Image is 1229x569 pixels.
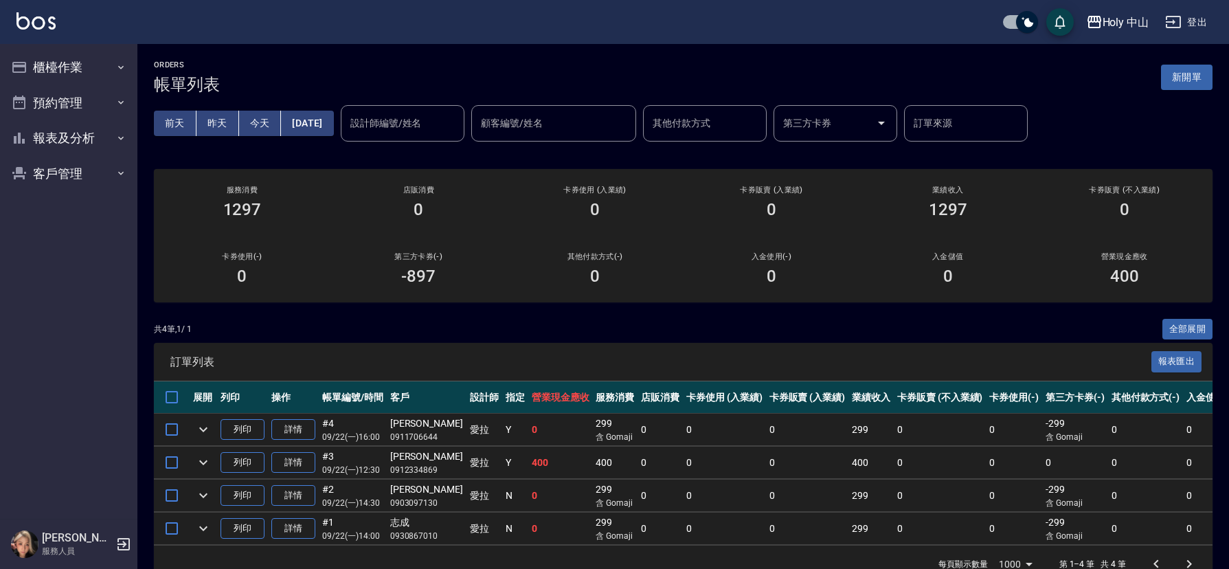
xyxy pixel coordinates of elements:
[766,414,849,446] td: 0
[699,186,843,194] h2: 卡券販賣 (入業績)
[638,480,683,512] td: 0
[271,485,315,506] a: 詳情
[592,381,638,414] th: 服務消費
[154,60,220,69] h2: ORDERS
[929,200,967,219] h3: 1297
[217,381,268,414] th: 列印
[1161,65,1213,90] button: 新開單
[196,111,239,136] button: 昨天
[170,252,314,261] h2: 卡券使用(-)
[1160,10,1213,35] button: 登出
[387,381,466,414] th: 客戶
[1108,414,1184,446] td: 0
[986,513,1042,545] td: 0
[466,381,502,414] th: 設計師
[986,381,1042,414] th: 卡券使用(-)
[848,381,894,414] th: 業績收入
[1108,513,1184,545] td: 0
[390,482,463,497] div: [PERSON_NAME]
[986,414,1042,446] td: 0
[322,431,383,443] p: 09/22 (一) 16:00
[596,530,634,542] p: 含 Gomaji
[766,447,849,479] td: 0
[638,414,683,446] td: 0
[592,480,638,512] td: 299
[876,186,1019,194] h2: 業績收入
[528,447,593,479] td: 400
[193,452,214,473] button: expand row
[319,480,387,512] td: #2
[42,545,112,557] p: 服務人員
[154,323,192,335] p: 共 4 筆, 1 / 1
[1151,355,1202,368] a: 報表匯出
[986,447,1042,479] td: 0
[1046,497,1105,509] p: 含 Gomaji
[894,381,986,414] th: 卡券販賣 (不入業績)
[683,513,766,545] td: 0
[502,447,528,479] td: Y
[528,381,593,414] th: 營業現金應收
[848,447,894,479] td: 400
[638,447,683,479] td: 0
[683,447,766,479] td: 0
[986,480,1042,512] td: 0
[5,85,132,121] button: 預約管理
[414,200,423,219] h3: 0
[502,414,528,446] td: Y
[767,200,776,219] h3: 0
[592,447,638,479] td: 400
[347,186,491,194] h2: 店販消費
[221,518,264,539] button: 列印
[502,513,528,545] td: N
[683,381,766,414] th: 卡券使用 (入業績)
[193,485,214,506] button: expand row
[271,452,315,473] a: 詳情
[466,447,502,479] td: 愛拉
[894,447,986,479] td: 0
[848,480,894,512] td: 299
[1151,351,1202,372] button: 報表匯出
[193,419,214,440] button: expand row
[502,480,528,512] td: N
[943,267,953,286] h3: 0
[5,120,132,156] button: 報表及分析
[466,480,502,512] td: 愛拉
[592,414,638,446] td: 299
[322,497,383,509] p: 09/22 (一) 14:30
[1042,447,1108,479] td: 0
[170,186,314,194] h3: 服務消費
[1081,8,1155,36] button: Holy 中山
[523,252,667,261] h2: 其他付款方式(-)
[1046,431,1105,443] p: 含 Gomaji
[390,464,463,476] p: 0912334869
[221,419,264,440] button: 列印
[1052,186,1196,194] h2: 卡券販賣 (不入業績)
[1042,381,1108,414] th: 第三方卡券(-)
[221,452,264,473] button: 列印
[190,381,217,414] th: 展開
[590,200,600,219] h3: 0
[319,513,387,545] td: #1
[239,111,282,136] button: 今天
[683,480,766,512] td: 0
[1108,480,1184,512] td: 0
[223,200,262,219] h3: 1297
[401,267,436,286] h3: -897
[766,513,849,545] td: 0
[390,416,463,431] div: [PERSON_NAME]
[502,381,528,414] th: 指定
[848,414,894,446] td: 299
[699,252,843,261] h2: 入金使用(-)
[170,355,1151,369] span: 訂單列表
[1046,8,1074,36] button: save
[1103,14,1149,31] div: Holy 中山
[390,431,463,443] p: 0911706644
[319,447,387,479] td: #3
[154,111,196,136] button: 前天
[766,480,849,512] td: 0
[347,252,491,261] h2: 第三方卡券(-)
[870,112,892,134] button: Open
[767,267,776,286] h3: 0
[1108,447,1184,479] td: 0
[848,513,894,545] td: 299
